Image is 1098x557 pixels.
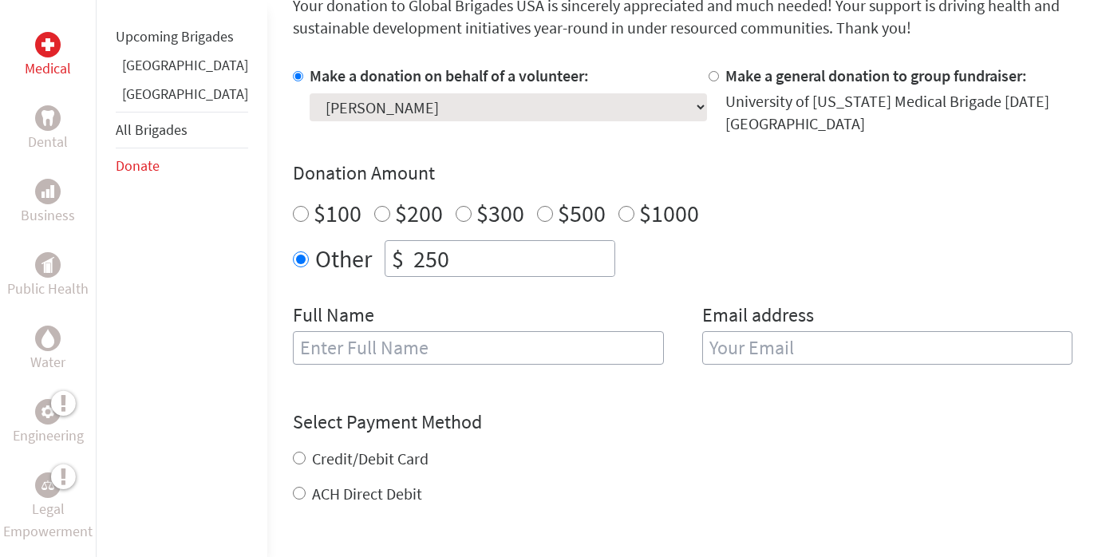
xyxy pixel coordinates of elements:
[116,156,160,175] a: Donate
[702,302,814,331] label: Email address
[41,185,54,198] img: Business
[41,329,54,347] img: Water
[314,198,361,228] label: $100
[41,405,54,418] img: Engineering
[35,399,61,425] div: Engineering
[476,198,524,228] label: $300
[122,85,248,103] a: [GEOGRAPHIC_DATA]
[385,241,410,276] div: $
[30,351,65,373] p: Water
[116,27,234,45] a: Upcoming Brigades
[312,448,429,468] label: Credit/Debit Card
[3,498,93,543] p: Legal Empowerment
[122,56,248,74] a: [GEOGRAPHIC_DATA]
[293,409,1072,435] h4: Select Payment Method
[35,179,61,204] div: Business
[410,241,614,276] input: Enter Amount
[558,198,606,228] label: $500
[28,131,68,153] p: Dental
[30,326,65,373] a: WaterWater
[41,38,54,51] img: Medical
[35,105,61,131] div: Dental
[35,252,61,278] div: Public Health
[116,54,248,83] li: Greece
[28,105,68,153] a: DentalDental
[35,32,61,57] div: Medical
[21,179,75,227] a: BusinessBusiness
[116,148,248,184] li: Donate
[25,57,71,80] p: Medical
[116,112,248,148] li: All Brigades
[639,198,699,228] label: $1000
[310,65,589,85] label: Make a donation on behalf of a volunteer:
[725,90,1073,135] div: University of [US_STATE] Medical Brigade [DATE] [GEOGRAPHIC_DATA]
[116,120,188,139] a: All Brigades
[35,472,61,498] div: Legal Empowerment
[25,32,71,80] a: MedicalMedical
[315,240,372,277] label: Other
[41,110,54,125] img: Dental
[13,399,84,447] a: EngineeringEngineering
[21,204,75,227] p: Business
[725,65,1027,85] label: Make a general donation to group fundraiser:
[35,326,61,351] div: Water
[293,302,374,331] label: Full Name
[3,472,93,543] a: Legal EmpowermentLegal Empowerment
[116,19,248,54] li: Upcoming Brigades
[7,252,89,300] a: Public HealthPublic Health
[41,480,54,490] img: Legal Empowerment
[41,257,54,273] img: Public Health
[116,83,248,112] li: Honduras
[293,160,1072,186] h4: Donation Amount
[13,425,84,447] p: Engineering
[312,484,422,504] label: ACH Direct Debit
[7,278,89,300] p: Public Health
[702,331,1073,365] input: Your Email
[293,331,664,365] input: Enter Full Name
[395,198,443,228] label: $200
